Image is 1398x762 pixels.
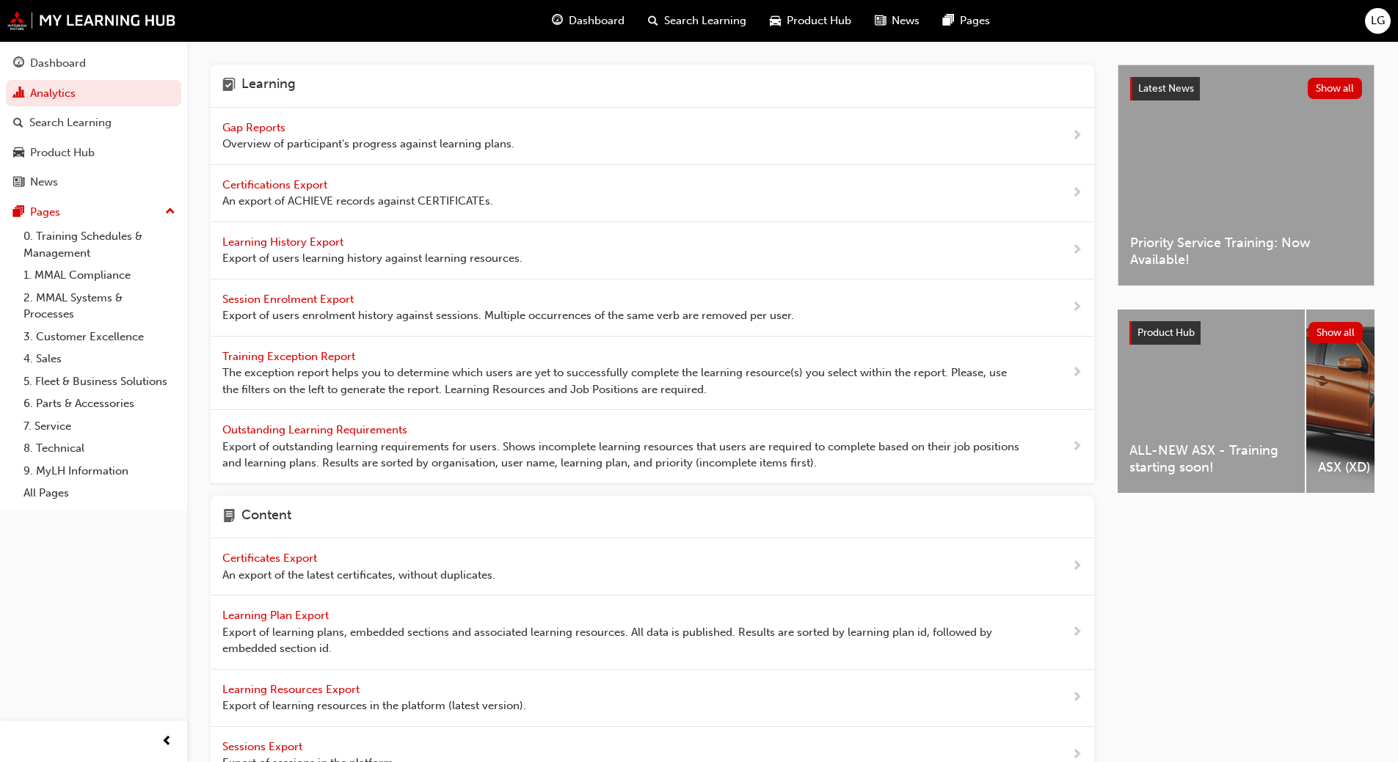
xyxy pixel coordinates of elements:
span: next-icon [1071,364,1082,382]
a: guage-iconDashboard [540,6,636,36]
span: next-icon [1071,184,1082,202]
a: Learning Plan Export Export of learning plans, embedded sections and associated learning resource... [211,596,1094,670]
a: 4. Sales [18,348,181,370]
a: Outstanding Learning Requirements Export of outstanding learning requirements for users. Shows in... [211,410,1094,484]
span: chart-icon [13,87,24,100]
span: next-icon [1071,689,1082,707]
a: Learning History Export Export of users learning history against learning resources.next-icon [211,222,1094,279]
span: page-icon [222,508,236,527]
span: ALL-NEW ASX - Training starting soon! [1129,442,1293,475]
button: Pages [6,199,181,226]
span: An export of ACHIEVE records against CERTIFICATEs. [222,193,493,210]
a: All Pages [18,482,181,505]
span: Dashboard [569,12,625,29]
span: Certificates Export [222,552,320,565]
span: Training Exception Report [222,350,358,363]
a: Training Exception Report The exception report helps you to determine which users are yet to succ... [211,337,1094,411]
span: pages-icon [943,12,954,30]
a: Product Hub [6,139,181,166]
button: DashboardAnalyticsSearch LearningProduct HubNews [6,47,181,199]
a: 9. MyLH Information [18,460,181,483]
span: next-icon [1071,127,1082,145]
span: Export of users learning history against learning resources. [222,250,523,267]
span: Outstanding Learning Requirements [222,423,410,436]
a: 3. Customer Excellence [18,326,181,348]
a: Certificates Export An export of the latest certificates, without duplicates.next-icon [211,538,1094,596]
span: News [892,12,920,29]
a: Search Learning [6,109,181,136]
span: Session Enrolment Export [222,293,357,306]
a: 8. Technical [18,437,181,460]
a: 0. Training Schedules & Management [18,225,181,264]
a: 1. MMAL Compliance [18,264,181,287]
span: news-icon [875,12,886,30]
span: car-icon [770,12,781,30]
span: Sessions Export [222,740,305,753]
div: Product Hub [30,144,95,161]
div: Search Learning [29,114,112,131]
a: Latest NewsShow allPriority Service Training: Now Available! [1118,65,1375,286]
span: prev-icon [161,733,172,751]
a: 6. Parts & Accessories [18,392,181,415]
img: mmal [7,11,176,30]
span: Priority Service Training: Now Available! [1130,235,1362,268]
a: Dashboard [6,50,181,77]
div: News [30,174,58,191]
span: LG [1371,12,1385,29]
span: Export of learning plans, embedded sections and associated learning resources. All data is publis... [222,624,1024,657]
span: Gap Reports [222,121,288,134]
a: Latest NewsShow all [1130,77,1362,100]
div: Dashboard [30,55,86,72]
span: Pages [960,12,990,29]
a: Analytics [6,80,181,107]
button: Show all [1308,322,1364,343]
span: Learning Resources Export [222,683,363,696]
a: 7. Service [18,415,181,438]
h4: Content [241,508,291,527]
span: guage-icon [13,57,24,70]
span: next-icon [1071,623,1082,642]
span: Learning History Export [222,235,346,249]
a: search-iconSearch Learning [636,6,758,36]
a: Certifications Export An export of ACHIEVE records against CERTIFICATEs.next-icon [211,165,1094,222]
a: Session Enrolment Export Export of users enrolment history against sessions. Multiple occurrences... [211,279,1094,337]
span: An export of the latest certificates, without duplicates. [222,567,495,584]
span: Export of learning resources in the platform (latest version). [222,697,526,714]
span: next-icon [1071,438,1082,456]
a: news-iconNews [863,6,931,36]
span: Product Hub [787,12,851,29]
button: Show all [1308,78,1363,99]
span: next-icon [1071,557,1082,576]
a: Product HubShow all [1129,321,1363,345]
span: The exception report helps you to determine which users are yet to successfully complete the lear... [222,364,1024,398]
a: Learning Resources Export Export of learning resources in the platform (latest version).next-icon [211,670,1094,727]
span: search-icon [648,12,658,30]
span: car-icon [13,147,24,160]
div: Pages [30,204,60,221]
span: next-icon [1071,298,1082,317]
span: guage-icon [552,12,563,30]
a: News [6,169,181,196]
span: next-icon [1071,241,1082,260]
span: Export of users enrolment history against sessions. Multiple occurrences of the same verb are rem... [222,307,794,324]
a: 5. Fleet & Business Solutions [18,370,181,393]
span: Product Hub [1137,326,1195,339]
span: Certifications Export [222,178,330,191]
span: Export of outstanding learning requirements for users. Shows incomplete learning resources that u... [222,439,1024,472]
a: pages-iconPages [931,6,1002,36]
span: up-icon [165,202,175,221]
span: Overview of participant's progress against learning plans. [222,136,514,153]
button: LG [1365,8,1391,34]
h4: Learning [241,76,296,95]
a: ALL-NEW ASX - Training starting soon! [1118,309,1305,493]
span: news-icon [13,176,24,189]
span: learning-icon [222,76,236,95]
a: car-iconProduct Hub [758,6,863,36]
span: search-icon [13,117,23,130]
a: 2. MMAL Systems & Processes [18,287,181,326]
span: Search Learning [664,12,746,29]
span: pages-icon [13,206,24,219]
span: Latest News [1138,82,1194,95]
a: Gap Reports Overview of participant's progress against learning plans.next-icon [211,108,1094,165]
